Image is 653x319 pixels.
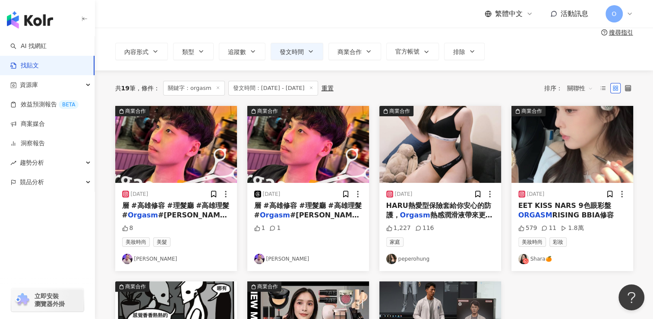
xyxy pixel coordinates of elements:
span: rise [10,160,16,166]
img: post-image [379,106,501,183]
mark: Orgasm [128,211,158,219]
img: chrome extension [14,293,31,307]
img: KOL Avatar [122,254,132,264]
div: 商業合作 [257,282,278,291]
img: KOL Avatar [386,254,397,264]
span: 關聯性 [567,81,593,95]
a: searchAI 找網紅 [10,42,47,51]
a: 商案媒合 [10,120,45,128]
span: 家庭 [386,237,404,247]
img: post-image [115,106,237,183]
span: 類型 [182,48,194,55]
span: 美妝時尚 [122,237,150,247]
div: 579 [518,224,537,233]
span: 追蹤數 [228,48,246,55]
button: 商業合作 [247,106,369,183]
span: 趨勢分析 [20,153,44,172]
span: RISING BBIA修容 [552,211,614,219]
span: 彩妝 [549,237,567,247]
button: 官方帳號 [386,43,439,60]
div: [DATE] [395,191,413,198]
div: 1 [254,224,265,233]
span: O [612,9,616,19]
span: 發文時間 [280,48,304,55]
div: 116 [415,224,434,233]
a: KOL Avatar[PERSON_NAME] [254,254,362,264]
mark: Orgasm [400,211,430,219]
button: 追蹤數 [219,43,265,60]
mark: Orgasm [260,211,290,219]
div: 1 [269,224,281,233]
button: 商業合作 [328,43,381,60]
span: 層 #高雄修容 #理髮廳 #高雄理髮 # [254,201,362,219]
button: 商業合作 [115,106,237,183]
div: 商業合作 [521,107,542,115]
img: KOL Avatar [254,254,265,264]
div: [DATE] [131,191,148,198]
a: KOL Avatarpeperohung [386,254,494,264]
img: KOL Avatar [518,254,529,264]
a: 洞察報告 [10,139,45,148]
span: 19 [121,85,129,92]
div: [DATE] [527,191,545,198]
a: KOL Avatar[PERSON_NAME] [122,254,230,264]
div: 搜尋指引 [609,29,633,36]
div: 重置 [322,85,334,92]
button: 類型 [173,43,214,60]
a: chrome extension立即安裝 瀏覽器外掛 [11,288,84,312]
span: 資源庫 [20,75,38,95]
span: question-circle [601,29,607,35]
img: post-image [247,106,369,183]
a: KOL AvatarShara🍊 [518,254,626,264]
span: 排除 [453,48,465,55]
div: 11 [541,224,556,233]
span: 層 #高雄修容 #理髮廳 #高雄理髮 # [122,201,230,219]
span: 競品分析 [20,172,44,192]
span: 熱感潤滑液帶來更順滑、舒適的 [386,211,492,229]
span: 內容形式 [124,48,148,55]
span: 美妝時尚 [518,237,546,247]
div: 排序： [544,81,598,95]
mark: ORGASM [518,211,552,219]
div: 商業合作 [257,107,278,115]
img: post-image [511,106,633,183]
div: 共 筆 [115,85,136,92]
span: 立即安裝 瀏覽器外掛 [35,292,65,308]
div: 8 [122,224,133,233]
span: 關鍵字：orgasm [163,81,225,96]
iframe: Help Scout Beacon - Open [618,284,644,310]
span: 繁體中文 [495,9,523,19]
span: HARU熱愛型保險套給你安心的防護， [386,201,491,219]
a: 效益預測報告BETA [10,100,79,109]
div: 1.8萬 [561,224,584,233]
div: [DATE] [263,191,281,198]
button: 發文時間 [271,43,323,60]
div: 商業合作 [125,282,146,291]
button: 商業合作 [379,106,501,183]
div: 商業合作 [125,107,146,115]
span: 商業合作 [338,48,362,55]
div: 1,227 [386,224,411,233]
span: 美髮 [153,237,170,247]
span: 條件 ： [136,85,160,92]
span: 發文時間：[DATE] - [DATE] [228,81,318,96]
span: #[PERSON_NAME]理髮廳 #高雄剪髮 [122,211,228,229]
span: #[PERSON_NAME]理髮廳 #高雄剪髮 [254,211,360,229]
a: 找貼文 [10,61,39,70]
button: 商業合作 [511,106,633,183]
span: 活動訊息 [561,10,588,18]
button: 排除 [444,43,485,60]
button: 內容形式 [115,43,168,60]
span: 官方帳號 [395,48,420,55]
img: logo [7,11,53,29]
div: 商業合作 [389,107,410,115]
span: EET KISS NARS 9色眼彩盤 [518,201,611,210]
